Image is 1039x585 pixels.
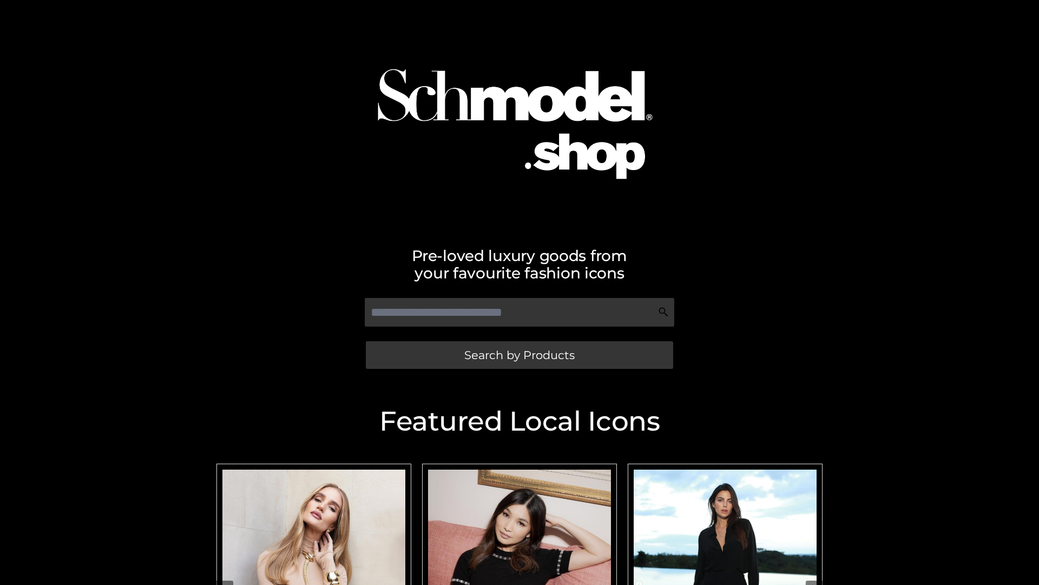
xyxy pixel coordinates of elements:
span: Search by Products [464,349,575,361]
a: Search by Products [366,341,673,369]
img: Search Icon [658,307,669,317]
h2: Pre-loved luxury goods from your favourite fashion icons [211,247,828,282]
h2: Featured Local Icons​ [211,408,828,435]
